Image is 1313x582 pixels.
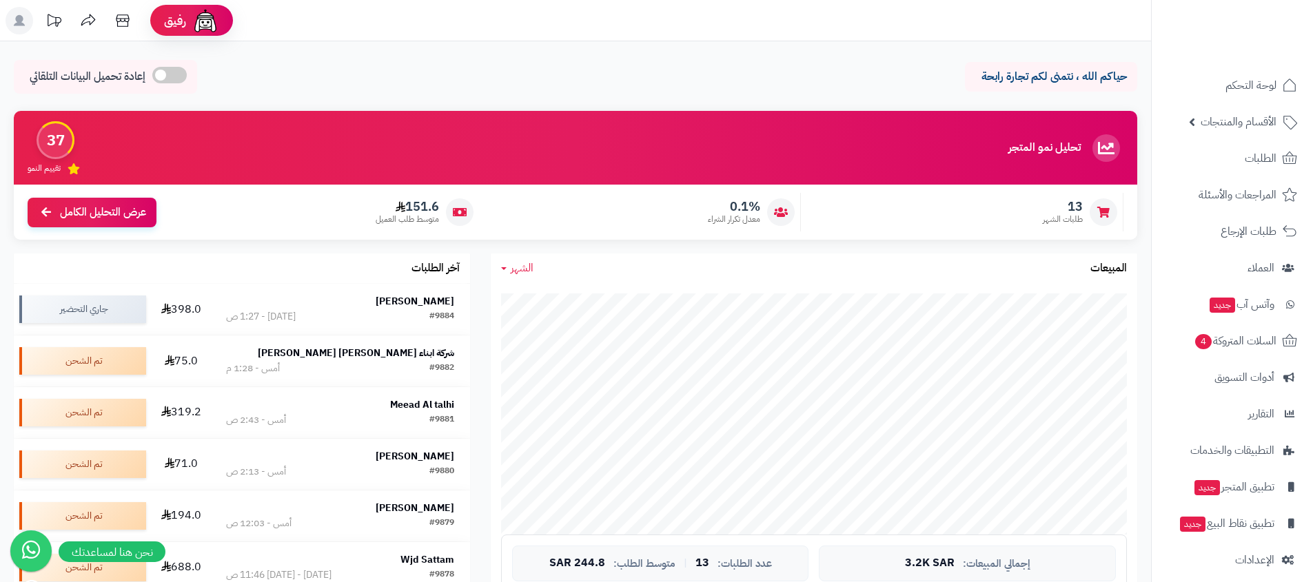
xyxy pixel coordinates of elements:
[1248,258,1274,278] span: العملاء
[1194,333,1212,350] span: 4
[1160,324,1305,357] a: السلات المتروكة4
[511,260,533,276] span: الشهر
[549,557,605,570] span: 244.8 SAR
[60,205,146,220] span: عرض التحليل الكامل
[1225,76,1276,95] span: لوحة التحكم
[1194,331,1276,351] span: السلات المتروكة
[429,568,454,582] div: #9878
[1043,199,1083,214] span: 13
[1160,69,1305,102] a: لوحة التحكم
[429,310,454,324] div: #9884
[19,399,146,426] div: تم الشحن
[192,7,219,34] img: ai-face.png
[1235,550,1274,570] span: الإعدادات
[429,465,454,479] div: #9880
[1180,517,1205,532] span: جديد
[975,69,1127,85] p: حياكم الله ، نتمنى لكم تجارة رابحة
[1043,214,1083,225] span: طلبات الشهر
[19,450,146,478] div: تم الشحن
[376,214,439,225] span: متوسط طلب العميل
[613,558,675,570] span: متوسط الطلب:
[411,262,460,275] h3: آخر الطلبات
[501,260,533,276] a: الشهر
[164,12,186,29] span: رفيق
[376,199,439,214] span: 151.6
[1160,288,1305,321] a: وآتس آبجديد
[1210,298,1235,313] span: جديد
[695,557,709,570] span: 13
[1199,185,1276,205] span: المراجعات والأسئلة
[226,310,296,324] div: [DATE] - 1:27 ص
[1160,215,1305,248] a: طلبات الإرجاع
[152,284,210,335] td: 398.0
[1160,507,1305,540] a: تطبيق نقاط البيعجديد
[1160,251,1305,284] a: العملاء
[963,558,1030,570] span: إجمالي المبيعات:
[905,557,955,570] span: 3.2K SAR
[1160,543,1305,576] a: الإعدادات
[152,490,210,541] td: 194.0
[30,69,145,85] span: إعادة تحميل البيانات التلقائي
[1208,295,1274,314] span: وآتس آب
[19,295,146,323] div: جاري التحضير
[684,558,687,568] span: |
[1245,149,1276,168] span: الطلبات
[1193,477,1274,497] span: تطبيق المتجر
[1160,178,1305,211] a: المراجعات والأسئلة
[226,568,332,582] div: [DATE] - [DATE] 11:46 ص
[1160,434,1305,467] a: التطبيقات والخدمات
[28,163,61,174] span: تقييم النمو
[1219,22,1300,51] img: logo-2.png
[152,439,210,490] td: 71.0
[1179,514,1274,533] span: تطبيق نقاط البيع
[1008,142,1081,154] h3: تحليل نمو المتجر
[400,552,454,567] strong: Wjd Sattam
[708,199,760,214] span: 0.1%
[226,413,286,427] div: أمس - 2:43 ص
[19,502,146,530] div: تم الشحن
[152,387,210,438] td: 319.2
[1160,470,1305,503] a: تطبيق المتجرجديد
[1190,441,1274,460] span: التطبيقات والخدمات
[1201,112,1276,132] span: الأقسام والمنتجات
[226,465,286,479] div: أمس - 2:13 ص
[376,294,454,309] strong: [PERSON_NAME]
[717,558,772,570] span: عدد الطلبات:
[258,346,454,360] strong: شركة ابناء [PERSON_NAME] [PERSON_NAME]
[1214,368,1274,387] span: أدوات التسويق
[1194,480,1220,495] span: جديد
[152,335,210,386] td: 75.0
[376,449,454,464] strong: [PERSON_NAME]
[1090,262,1127,275] h3: المبيعات
[226,362,280,375] div: أمس - 1:28 م
[429,413,454,427] div: #9881
[708,214,760,225] span: معدل تكرار الشراء
[1221,222,1276,241] span: طلبات الإرجاع
[1160,142,1305,175] a: الطلبات
[19,347,146,375] div: تم الشحن
[28,198,156,227] a: عرض التحليل الكامل
[19,554,146,581] div: تم الشحن
[429,517,454,530] div: #9879
[226,517,292,530] div: أمس - 12:03 ص
[390,397,454,412] strong: Meead Al talhi
[1248,404,1274,424] span: التقارير
[376,501,454,515] strong: [PERSON_NAME]
[429,362,454,375] div: #9882
[37,7,71,38] a: تحديثات المنصة
[1160,397,1305,430] a: التقارير
[1160,361,1305,394] a: أدوات التسويق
